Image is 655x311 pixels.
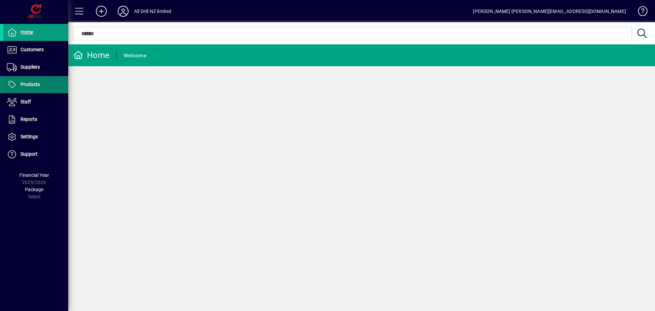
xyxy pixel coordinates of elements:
[123,50,146,61] div: Welcome
[20,116,37,122] span: Reports
[73,50,110,61] div: Home
[19,172,49,178] span: Financial Year
[134,6,172,17] div: All Drill NZ limited
[20,47,44,52] span: Customers
[3,146,68,163] a: Support
[3,111,68,128] a: Reports
[3,41,68,58] a: Customers
[20,151,38,157] span: Support
[473,6,626,17] div: [PERSON_NAME] [PERSON_NAME][EMAIL_ADDRESS][DOMAIN_NAME]
[90,5,112,17] button: Add
[25,187,43,192] span: Package
[20,82,40,87] span: Products
[20,99,31,104] span: Staff
[112,5,134,17] button: Profile
[3,59,68,76] a: Suppliers
[3,128,68,145] a: Settings
[3,76,68,93] a: Products
[20,64,40,70] span: Suppliers
[633,1,646,24] a: Knowledge Base
[3,94,68,111] a: Staff
[20,29,33,35] span: Home
[20,134,38,139] span: Settings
